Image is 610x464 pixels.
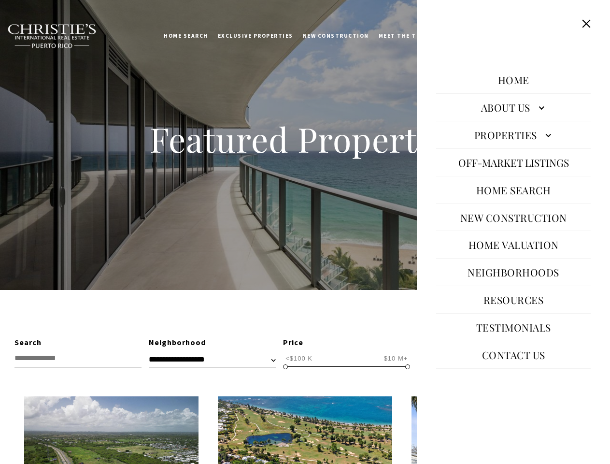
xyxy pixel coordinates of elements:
h1: Featured Properties [88,118,523,160]
span: I agree to be contacted by [PERSON_NAME] International Real Estate PR via text, call & email. To ... [12,59,138,78]
div: Search [14,336,142,349]
a: Resources [479,288,549,311]
a: Testimonials [471,316,556,339]
div: Call or text [DATE], we are here to help! [10,31,140,38]
div: Do you have questions? [10,22,140,29]
span: New Construction [303,32,369,39]
span: <$100 K [283,354,315,363]
a: New Construction [455,206,572,229]
button: Off-Market Listings [454,151,574,174]
span: Exclusive Properties [218,32,293,39]
a: Home Search [471,178,556,202]
span: [PHONE_NUMBER] [40,45,120,55]
a: Contact Us [477,343,550,366]
a: About Us [436,96,591,119]
a: New Construction [298,24,374,48]
a: Home Valuation [464,233,564,256]
div: Neighborhood [149,336,276,349]
a: Exclusive Properties [213,24,298,48]
a: Meet the Team [374,24,434,48]
a: Properties [436,123,591,146]
a: Home Search [159,24,213,48]
div: Price [283,336,410,349]
span: $10 M+ [382,354,411,363]
a: Home [493,68,534,91]
a: Neighborhoods [463,261,564,284]
img: Christie's International Real Estate black text logo [7,24,97,49]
